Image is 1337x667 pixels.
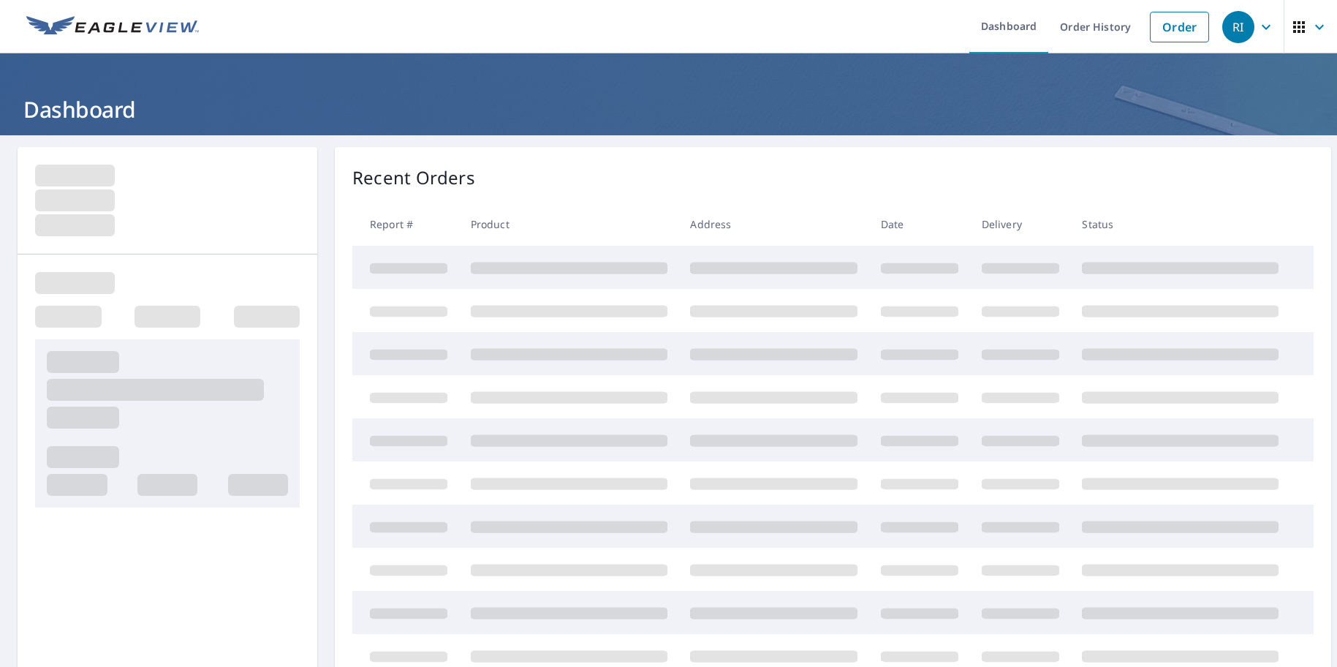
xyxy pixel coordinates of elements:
div: RI [1222,11,1254,43]
th: Delivery [970,203,1071,246]
img: EV Logo [26,16,199,38]
th: Status [1070,203,1290,246]
th: Product [459,203,679,246]
th: Address [678,203,869,246]
h1: Dashboard [18,94,1319,124]
th: Date [869,203,970,246]
p: Recent Orders [352,165,475,191]
th: Report # [352,203,459,246]
a: Order [1150,12,1209,42]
